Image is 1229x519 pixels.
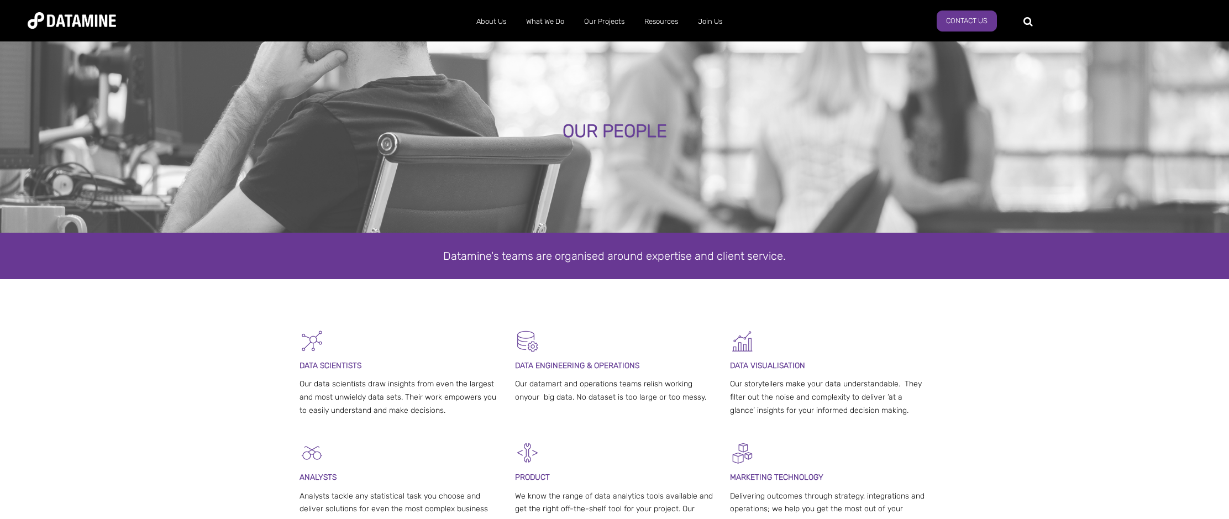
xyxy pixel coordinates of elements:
span: ANALYSTS [300,473,337,482]
img: Development [515,441,540,465]
div: OUR PEOPLE [137,122,1092,141]
p: Our data scientists draw insights from even the largest and most unwieldy data sets. Their work e... [300,378,499,417]
p: Our datamart and operations teams relish working onyour big data. No dataset is too large or too ... [515,378,715,404]
a: Join Us [688,7,732,36]
span: DATA SCIENTISTS [300,361,361,370]
span: DATA ENGINEERING & OPERATIONS [515,361,639,370]
img: Datamart [515,329,540,354]
span: DATA VISUALISATION [730,361,805,370]
img: Graph - Network [300,329,324,354]
span: Datamine's teams are organised around expertise and client service. [443,249,786,263]
span: PRODUCT [515,473,550,482]
a: Contact Us [937,11,997,32]
img: Digital Activation [730,441,755,465]
p: Our storytellers make your data understandable. They filter out the noise and complexity to deliv... [730,378,929,417]
span: MARKETING TECHNOLOGY [730,473,823,482]
a: What We Do [516,7,574,36]
img: Graph 5 [730,329,755,354]
a: Resources [634,7,688,36]
a: About Us [466,7,516,36]
img: Analysts [300,441,324,465]
img: Datamine [28,12,116,29]
a: Our Projects [574,7,634,36]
